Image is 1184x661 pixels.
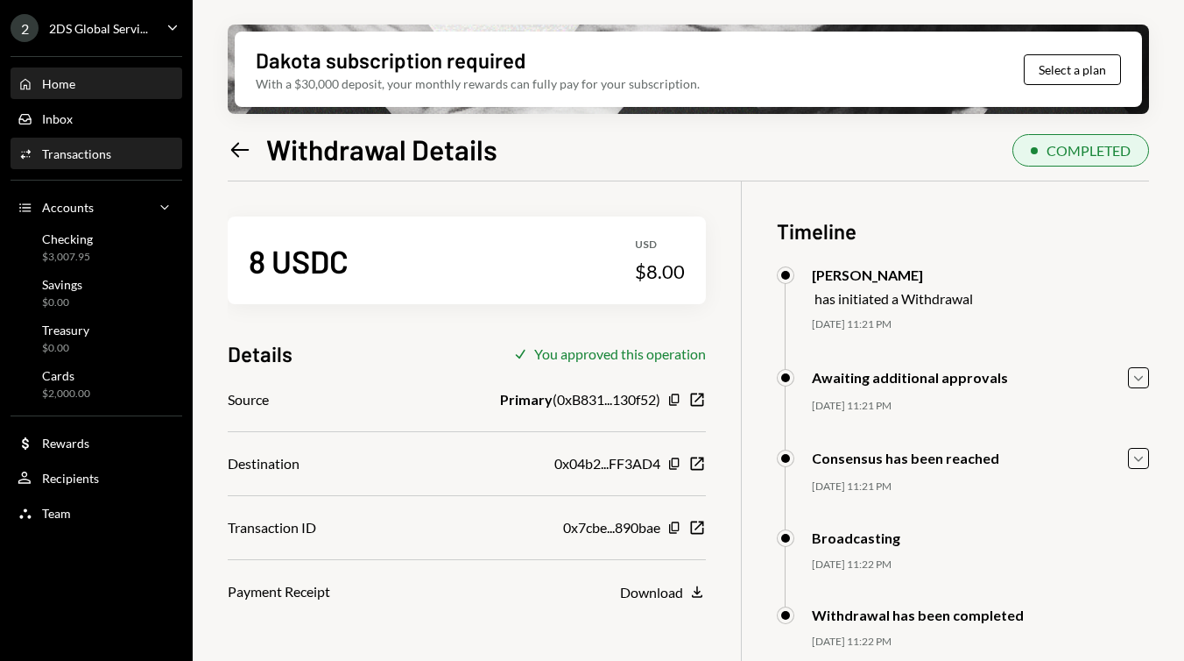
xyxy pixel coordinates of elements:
[42,295,82,310] div: $0.00
[42,250,93,265] div: $3,007.95
[228,339,292,368] h3: Details
[11,363,182,405] a: Cards$2,000.00
[42,471,99,486] div: Recipients
[11,191,182,223] a: Accounts
[11,272,182,314] a: Savings$0.00
[500,389,660,410] div: ( 0xB831...130f52 )
[42,323,89,338] div: Treasury
[42,436,89,451] div: Rewards
[266,131,497,167] h1: Withdrawal Details
[256,75,700,93] div: With a $30,000 deposit, your monthly rewards can fully pay for your subscription.
[11,497,182,529] a: Team
[11,138,182,169] a: Transactions
[812,267,973,283] div: [PERSON_NAME]
[42,277,82,292] div: Savings
[635,259,685,284] div: $8.00
[777,217,1149,245] h3: Timeline
[11,462,182,494] a: Recipients
[228,389,269,410] div: Source
[812,558,1149,572] div: [DATE] 11:22 PM
[228,453,300,474] div: Destination
[42,111,73,126] div: Inbox
[635,238,685,252] div: USD
[256,46,525,75] div: Dakota subscription required
[814,290,973,307] div: has initiated a Withdrawal
[42,506,71,521] div: Team
[812,635,1149,650] div: [DATE] 11:22 PM
[11,226,182,268] a: Checking$3,007.95
[42,231,93,246] div: Checking
[812,450,999,466] div: Consensus has been reached
[49,21,148,36] div: 2DS Global Servi...
[1047,142,1131,159] div: COMPLETED
[620,584,683,601] div: Download
[11,103,182,134] a: Inbox
[42,341,89,356] div: $0.00
[11,317,182,359] a: Treasury$0.00
[563,517,660,538] div: 0x7cbe...890bae
[11,14,39,42] div: 2
[812,607,1024,623] div: Withdrawal has been completed
[249,241,349,281] div: 8 USDC
[42,76,75,91] div: Home
[42,200,94,215] div: Accounts
[812,317,1149,332] div: [DATE] 11:21 PM
[1024,54,1121,85] button: Select a plan
[228,581,330,602] div: Payment Receipt
[228,517,316,538] div: Transaction ID
[500,389,553,410] b: Primary
[620,583,706,602] button: Download
[11,68,182,99] a: Home
[534,345,706,362] div: You approved this operation
[812,399,1149,414] div: [DATE] 11:21 PM
[812,480,1149,494] div: [DATE] 11:21 PM
[11,427,182,458] a: Rewards
[812,530,900,546] div: Broadcasting
[42,146,111,161] div: Transactions
[42,368,90,383] div: Cards
[42,387,90,402] div: $2,000.00
[554,453,660,474] div: 0x04b2...FF3AD4
[812,369,1008,386] div: Awaiting additional approvals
